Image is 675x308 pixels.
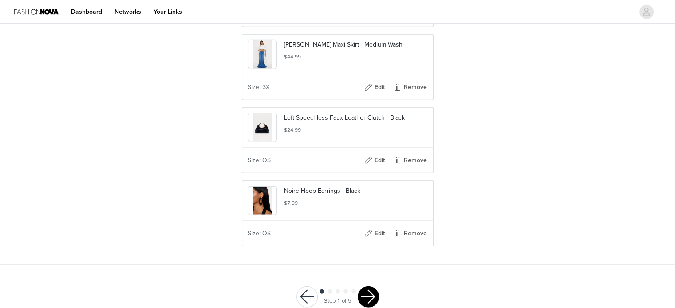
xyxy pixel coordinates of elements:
[284,40,428,49] p: [PERSON_NAME] Maxi Skirt - Medium Wash
[14,2,59,22] img: Fashion Nova Logo
[284,186,428,195] p: Noire Hoop Earrings - Black
[148,2,187,22] a: Your Links
[66,2,107,22] a: Dashboard
[248,82,270,92] span: Size: 3X
[392,153,428,168] button: Remove
[357,80,392,94] button: Edit
[357,153,392,168] button: Edit
[357,226,392,241] button: Edit
[392,80,428,94] button: Remove
[324,297,351,306] div: Step 1 of 5
[284,199,428,207] h5: $7.99
[253,40,272,69] img: product image
[109,2,146,22] a: Networks
[284,53,428,61] h5: $44.99
[248,156,271,165] span: Size: OS
[248,229,271,238] span: Size: OS
[284,126,428,134] h5: $24.99
[253,187,272,215] img: product image
[253,113,272,142] img: product image
[284,113,428,122] p: Left Speechless Faux Leather Clutch - Black
[642,5,651,19] div: avatar
[392,226,428,241] button: Remove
